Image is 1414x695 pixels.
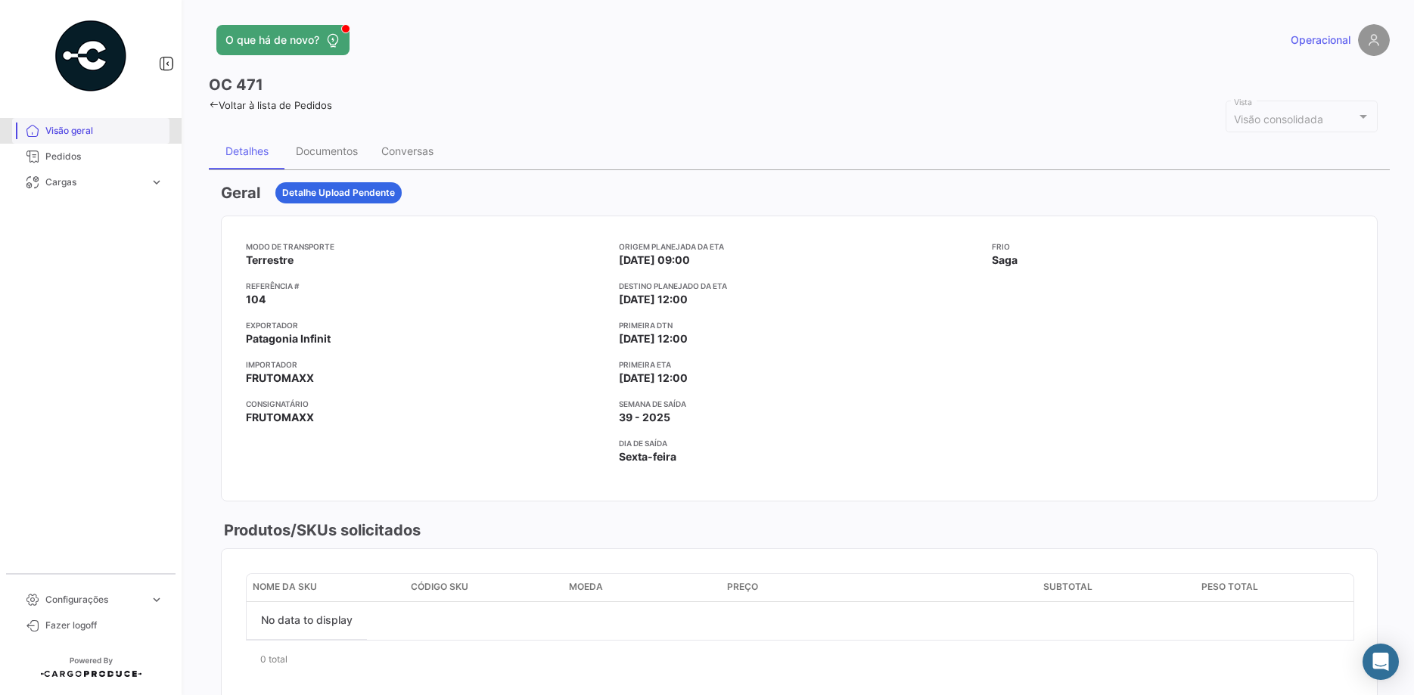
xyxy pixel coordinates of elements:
h3: Produtos/SKUs solicitados [221,520,421,541]
app-card-info-title: Primeira ETA [619,358,980,371]
span: Peso Total [1201,580,1258,594]
app-card-info-title: Semana de saída [619,398,980,410]
app-card-info-title: Referência # [246,280,607,292]
span: O que há de novo? [225,33,319,48]
div: Abrir Intercom Messenger [1363,644,1399,680]
app-card-info-title: Destino Planejado da ETA [619,280,980,292]
a: Voltar à lista de Pedidos [209,99,332,111]
span: Detalhe Upload Pendente [282,186,395,200]
span: FRUTOMAXX [246,410,314,425]
span: Código SKU [411,580,468,594]
app-card-info-title: Dia de saída [619,437,980,449]
span: Subtotal [1043,580,1092,594]
div: No data to display [247,602,367,640]
span: 104 [246,292,266,307]
div: Conversas [381,144,434,157]
datatable-header-cell: Nome da SKU [247,574,405,601]
span: [DATE] 12:00 [619,331,688,346]
span: Cargas [45,175,144,189]
span: Fazer logoff [45,619,163,632]
span: Saga [992,253,1018,268]
h3: OC 471 [209,74,263,95]
span: Configurações [45,593,144,607]
span: [DATE] 12:00 [619,292,688,307]
mat-select-trigger: Visão consolidada [1234,113,1323,126]
span: Operacional [1291,33,1350,48]
app-card-info-title: Frio [992,240,1353,253]
span: Visão geral [45,124,163,138]
span: Preço [727,580,758,594]
datatable-header-cell: Código SKU [405,574,563,601]
div: Documentos [296,144,358,157]
span: Nome da SKU [253,580,317,594]
img: powered-by.png [53,18,129,94]
h3: Geral [221,182,260,203]
app-card-info-title: Consignatário [246,398,607,410]
span: expand_more [150,175,163,189]
button: O que há de novo? [216,25,350,55]
span: 39 - 2025 [619,410,670,425]
app-card-info-title: Origem planejada da ETA [619,240,980,253]
img: placeholder-user.png [1358,24,1390,56]
span: [DATE] 12:00 [619,371,688,386]
span: Pedidos [45,150,163,163]
app-card-info-title: Modo de Transporte [246,240,607,253]
app-card-info-title: Importador [246,358,607,371]
app-card-info-title: Exportador [246,319,607,331]
div: Detalhes [225,144,269,157]
a: Visão geral [12,118,169,144]
app-card-info-title: Primeira DTN [619,319,980,331]
span: Moeda [569,580,603,594]
span: Patagonia Infinit [246,331,331,346]
span: Sexta-feira [619,449,676,464]
span: [DATE] 09:00 [619,253,690,268]
datatable-header-cell: Moeda [563,574,721,601]
span: FRUTOMAXX [246,371,314,386]
div: 0 total [246,641,1353,678]
span: expand_more [150,593,163,607]
span: Terrestre [246,253,294,268]
a: Pedidos [12,144,169,169]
